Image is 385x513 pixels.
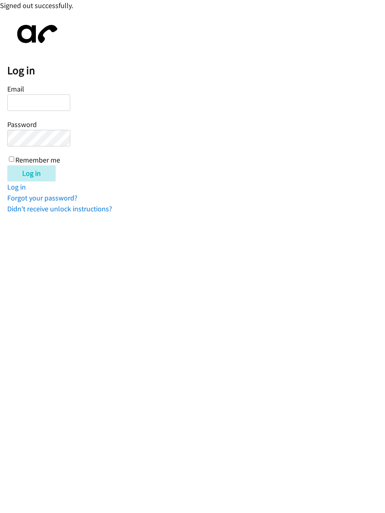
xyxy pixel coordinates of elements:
[7,18,64,50] img: aphone-8a226864a2ddd6a5e75d1ebefc011f4aa8f32683c2d82f3fb0802fe031f96514.svg
[7,193,77,202] a: Forgot your password?
[7,84,24,94] label: Email
[7,120,37,129] label: Password
[15,155,60,165] label: Remember me
[7,204,112,213] a: Didn't receive unlock instructions?
[7,64,385,77] h2: Log in
[7,165,56,181] input: Log in
[7,182,26,192] a: Log in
